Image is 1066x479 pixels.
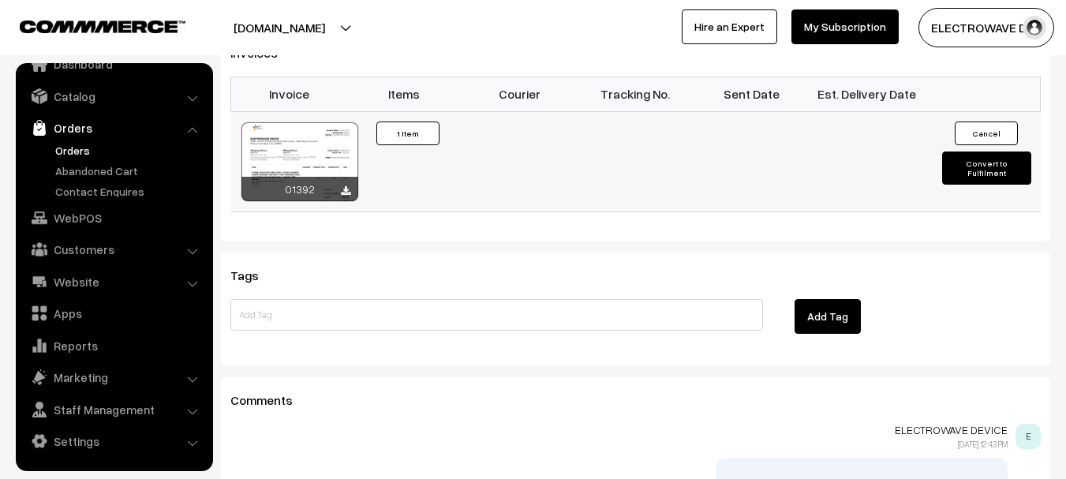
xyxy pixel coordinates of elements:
[955,122,1018,145] button: Cancel
[20,50,208,78] a: Dashboard
[20,363,208,391] a: Marketing
[20,114,208,142] a: Orders
[958,439,1008,449] span: [DATE] 12:43 PM
[231,77,347,111] th: Invoice
[230,299,763,331] input: Add Tag
[462,77,578,111] th: Courier
[1023,16,1046,39] img: user
[20,331,208,360] a: Reports
[376,122,439,145] button: 1 Item
[20,82,208,110] a: Catalog
[942,152,1031,185] button: Convert to Fulfilment
[918,8,1054,47] button: ELECTROWAVE DE…
[51,142,208,159] a: Orders
[578,77,694,111] th: Tracking No.
[230,268,278,283] span: Tags
[20,204,208,232] a: WebPOS
[20,235,208,264] a: Customers
[809,77,925,111] th: Est. Delivery Date
[230,424,1008,436] p: ELECTROWAVE DEVICE
[20,21,185,32] img: COMMMERCE
[20,427,208,455] a: Settings
[791,9,899,44] a: My Subscription
[20,16,158,35] a: COMMMERCE
[230,45,297,61] span: Invoices
[20,268,208,296] a: Website
[241,177,358,201] div: 01392
[51,163,208,179] a: Abandoned Cart
[346,77,462,111] th: Items
[20,395,208,424] a: Staff Management
[682,9,777,44] a: Hire an Expert
[178,8,380,47] button: [DOMAIN_NAME]
[51,183,208,200] a: Contact Enquires
[1016,424,1041,449] span: E
[694,77,810,111] th: Sent Date
[20,299,208,327] a: Apps
[230,392,312,408] span: Comments
[795,299,861,334] button: Add Tag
